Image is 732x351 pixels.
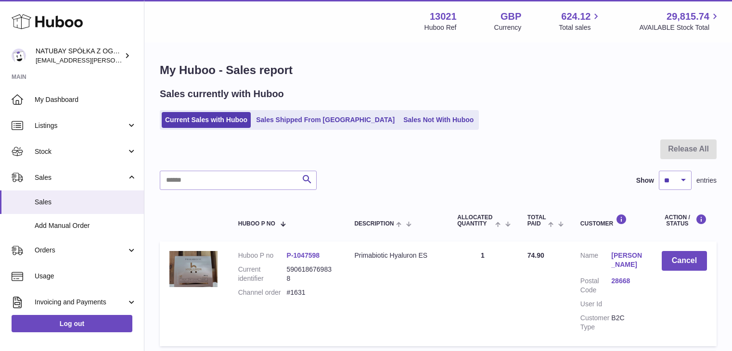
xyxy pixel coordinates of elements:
dd: 5906186769838 [287,265,335,283]
dd: B2C [611,313,642,332]
span: ALLOCATED Quantity [457,214,493,227]
img: kacper.antkowski@natubay.pl [12,49,26,63]
a: Current Sales with Huboo [162,112,251,128]
dt: Current identifier [238,265,287,283]
div: Currency [494,23,522,32]
span: Stock [35,147,127,156]
h1: My Huboo - Sales report [160,63,717,78]
strong: GBP [501,10,521,23]
dt: Postal Code [580,276,612,295]
span: Huboo P no [238,221,275,227]
button: Cancel [662,251,707,271]
span: Sales [35,198,137,207]
div: NATUBAY SPÓŁKA Z OGRANICZONĄ ODPOWIEDZIALNOŚCIĄ [36,47,122,65]
dt: Customer Type [580,313,612,332]
dt: Channel order [238,288,287,297]
span: Sales [35,173,127,182]
a: 624.12 Total sales [559,10,602,32]
dt: Huboo P no [238,251,287,260]
dt: Name [580,251,612,272]
span: My Dashboard [35,95,137,104]
div: Action / Status [662,214,707,227]
span: 29,815.74 [667,10,709,23]
span: Invoicing and Payments [35,298,127,307]
div: Customer [580,214,642,227]
span: Listings [35,121,127,130]
span: 74.90 [527,251,544,259]
span: Total sales [559,23,602,32]
span: Total paid [527,214,546,227]
span: Description [354,221,394,227]
a: Sales Shipped From [GEOGRAPHIC_DATA] [253,112,398,128]
a: Log out [12,315,132,332]
span: entries [696,176,717,185]
div: Huboo Ref [424,23,457,32]
a: P-1047598 [287,251,320,259]
div: Primabiotic Hyaluron ES [354,251,438,260]
td: 1 [448,241,518,346]
span: Add Manual Order [35,221,137,230]
span: 624.12 [561,10,591,23]
a: [PERSON_NAME] [611,251,642,269]
img: 1749717029.jpg [169,251,218,287]
h2: Sales currently with Huboo [160,88,284,100]
span: Orders [35,246,127,255]
span: AVAILABLE Stock Total [639,23,720,32]
strong: 13021 [430,10,457,23]
dd: #1631 [287,288,335,297]
dt: User Id [580,300,612,309]
span: [EMAIL_ADDRESS][PERSON_NAME][DOMAIN_NAME] [36,56,193,64]
a: Sales Not With Huboo [400,112,477,128]
label: Show [636,176,654,185]
a: 28668 [611,276,642,286]
a: 29,815.74 AVAILABLE Stock Total [639,10,720,32]
span: Usage [35,272,137,281]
